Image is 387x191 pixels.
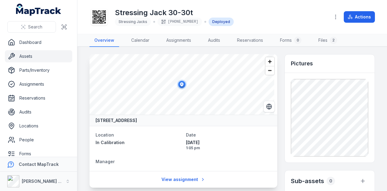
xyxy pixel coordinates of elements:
button: Zoom in [265,57,274,66]
span: Date [186,132,196,137]
a: MapTrack [16,4,61,16]
strong: [STREET_ADDRESS] [96,117,137,123]
button: Actions [344,11,375,23]
span: Stressing Jacks [119,19,147,24]
h3: Pictures [291,59,313,68]
div: Deployed [209,18,234,26]
a: Calendar [126,34,154,47]
a: Dashboard [5,36,72,48]
a: Parts/Inventory [5,64,72,76]
a: Reservations [5,92,72,104]
a: Assignments [5,78,72,90]
span: 1:05 pm [186,146,272,150]
a: Audits [5,106,72,118]
div: 0 [294,37,301,44]
button: Zoom out [265,66,274,75]
a: Assets [5,50,72,62]
a: Overview [89,34,119,47]
div: 2 [330,37,337,44]
div: 0 [327,177,335,185]
span: Manager [96,159,115,164]
time: 12/09/2025, 1:05:49 pm [186,140,272,150]
strong: [PERSON_NAME] Group [22,179,71,184]
span: [DATE] [186,140,272,146]
a: Files2 [314,34,342,47]
button: Switch to Satellite View [263,101,275,112]
span: In Calibration [96,140,125,145]
a: Forms0 [275,34,306,47]
h1: Stressing Jack 30-30t [115,8,234,18]
a: Locations [5,120,72,132]
span: Location [96,132,114,137]
h2: Sub-assets [291,177,324,185]
canvas: Map [89,54,274,115]
a: View assignment [158,174,209,185]
span: Search [28,24,42,30]
a: People [5,134,72,146]
a: Assignments [161,34,196,47]
button: Search [7,21,56,33]
strong: Contact MapTrack [19,162,59,167]
a: Forms [5,148,72,160]
a: Reservations [232,34,268,47]
div: [PHONE_NUMBER] [158,18,202,26]
a: Audits [203,34,225,47]
a: In Calibration [96,140,181,146]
